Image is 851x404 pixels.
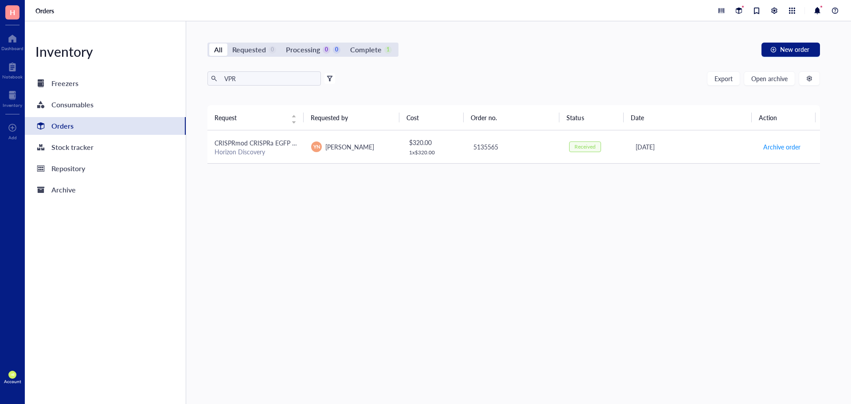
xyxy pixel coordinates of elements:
[333,46,340,54] div: 0
[25,75,186,92] a: Freezers
[51,98,94,111] div: Consumables
[25,117,186,135] a: Orders
[25,138,186,156] a: Stock tracker
[215,148,297,156] div: Horizon Discovery
[2,74,23,79] div: Notebook
[215,113,286,122] span: Request
[464,105,560,130] th: Order no.
[409,137,459,147] div: $ 320.00
[465,130,562,164] td: 5135565
[4,379,21,384] div: Account
[313,143,320,150] span: YN
[761,43,820,57] button: New order
[8,135,17,140] div: Add
[25,96,186,114] a: Consumables
[25,160,186,177] a: Repository
[286,43,320,56] div: Processing
[559,105,623,130] th: Status
[215,138,362,147] span: CRISPRmod CRISPRa EGFP dCas9-VPR mRNA, 20 µg
[1,46,23,51] div: Dashboard
[304,105,400,130] th: Requested by
[574,143,596,150] div: Received
[207,105,304,130] th: Request
[10,373,14,377] span: MR
[714,75,733,82] span: Export
[232,43,266,56] div: Requested
[10,7,15,18] span: H
[25,43,186,60] div: Inventory
[752,105,816,130] th: Action
[214,43,223,56] div: All
[3,88,22,108] a: Inventory
[51,184,76,196] div: Archive
[473,142,555,152] div: 5135565
[1,31,23,51] a: Dashboard
[3,102,22,108] div: Inventory
[624,105,752,130] th: Date
[51,162,85,175] div: Repository
[51,120,74,132] div: Orders
[25,181,186,199] a: Archive
[384,46,392,54] div: 1
[51,141,94,153] div: Stock tracker
[221,72,317,85] input: Find orders in table
[636,142,749,152] div: [DATE]
[350,43,381,56] div: Complete
[35,7,56,15] a: Orders
[751,75,788,82] span: Open archive
[2,60,23,79] a: Notebook
[269,46,276,54] div: 0
[763,142,800,152] span: Archive order
[763,140,801,154] button: Archive order
[399,105,463,130] th: Cost
[780,46,809,53] span: New order
[744,71,795,86] button: Open archive
[207,43,398,57] div: segmented control
[409,149,459,156] div: 1 x $ 320.00
[51,77,78,90] div: Freezers
[325,142,374,151] span: [PERSON_NAME]
[707,71,740,86] button: Export
[323,46,330,54] div: 0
